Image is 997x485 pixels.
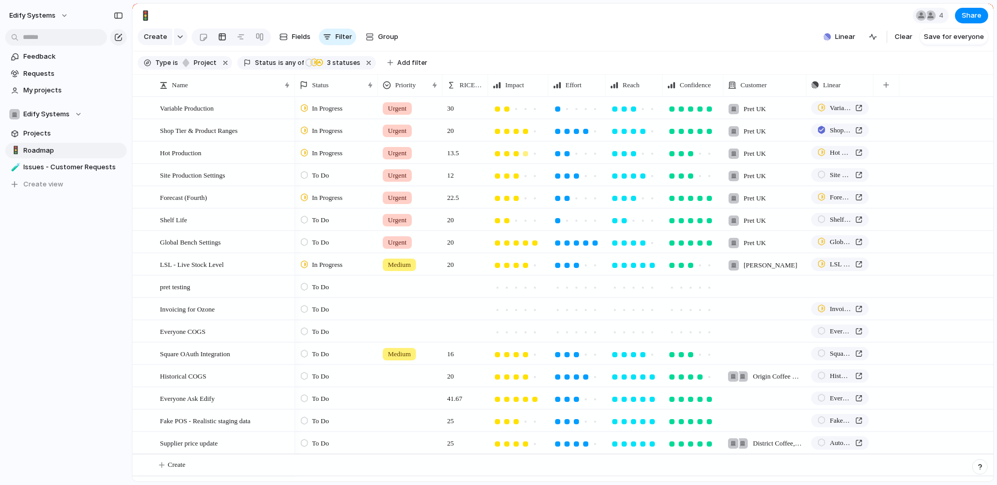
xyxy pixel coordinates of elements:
span: any of [284,58,304,68]
span: project [191,58,217,68]
span: 3 [324,59,332,66]
span: Pret UK [744,149,766,159]
span: To Do [312,304,329,315]
span: Status [312,80,329,90]
button: 3 statuses [305,57,362,69]
button: Group [360,29,403,45]
button: project [179,57,219,69]
span: Everyone COGS [830,326,851,336]
a: Everyone COGS [811,325,869,338]
span: Pret UK [744,171,766,181]
span: To Do [312,237,329,248]
span: Reach [623,80,639,90]
span: 20 [443,120,458,136]
a: Global Bench Settings [811,235,869,249]
span: Urgent [388,148,407,158]
span: Variable Production [830,103,851,113]
a: Square OAuth Integration [811,347,869,360]
a: Projects [5,126,127,141]
span: 30 [443,98,458,114]
span: Variable Production [160,102,214,114]
span: Feedback [23,51,123,62]
button: Filter [319,29,356,45]
span: Origin Coffee Retail Limited , Ozone Coffee Roasters UK Ltd [753,371,802,382]
a: Requests [5,66,127,82]
a: Shelf Life [811,213,869,226]
span: To Do [312,371,329,382]
span: Confidence [680,80,711,90]
span: Shop Tier & Product Ranges [830,125,851,136]
button: Linear [819,29,859,45]
span: Global Bench Settings [830,237,851,247]
span: Square OAuth Integration [830,348,851,359]
span: Pret UK [744,238,766,248]
span: Filter [335,32,352,42]
span: To Do [312,282,329,292]
span: pret testing [160,280,190,292]
span: Fake POS - Realistic staging data [830,415,851,426]
span: To Do [312,394,329,404]
span: is [173,58,178,68]
button: Fields [275,29,315,45]
span: Auto-update default supplier pricing [830,438,851,448]
span: Historical COGS [160,370,206,382]
a: Hot Production [811,146,869,159]
a: Forecast (Fourth) [811,191,869,204]
span: Clear [895,32,912,42]
span: Invoicing for Ozone [160,303,214,315]
span: Name [172,80,188,90]
button: Create [138,29,172,45]
span: Site Production Settings [830,170,851,180]
a: 🚦Roadmap [5,143,127,158]
span: In Progress [312,103,343,114]
div: 🚦 [140,8,151,22]
a: Fake POS - Realistic staging data [811,414,869,427]
span: Effort [565,80,582,90]
span: Create [144,32,167,42]
span: Add filter [397,58,427,68]
span: 13.5 [443,142,463,158]
span: Pret UK [744,104,766,114]
span: Medium [388,349,411,359]
span: To Do [312,215,329,225]
span: Issues - Customer Requests [23,162,123,172]
span: Urgent [388,193,407,203]
button: 🚦 [9,145,20,156]
span: Edify Systems [23,109,70,119]
span: Urgent [388,126,407,136]
span: In Progress [312,126,343,136]
span: Linear [835,32,855,42]
span: 20 [443,366,458,382]
span: Type [155,58,171,68]
div: 🚦 [11,144,18,156]
span: Shelf Life [830,214,851,225]
span: [PERSON_NAME] [744,260,797,271]
a: Feedback [5,49,127,64]
span: is [278,58,284,68]
span: Requests [23,69,123,79]
span: 22.5 [443,187,463,203]
span: LSL - Live Stock Level [160,258,224,270]
span: 16 [443,343,458,359]
span: To Do [312,327,329,337]
span: To Do [312,416,329,426]
span: Hot Production [160,146,201,158]
button: Share [955,8,988,23]
span: Edify Systems [9,10,56,21]
span: Urgent [388,103,407,114]
span: 41.67 [443,388,466,404]
span: statuses [324,58,360,68]
span: Impact [505,80,524,90]
button: Save for everyone [920,29,988,45]
a: Everyone Ask Edify [811,392,869,405]
span: 25 [443,410,458,426]
a: Invoicing (Ozone Back to Normal) [811,302,869,316]
span: Site Production Settings [160,169,225,181]
div: 🧪Issues - Customer Requests [5,159,127,175]
span: Global Bench Settings [160,236,221,248]
span: Shop Tier & Product Ranges [160,124,238,136]
span: 20 [443,232,458,248]
a: Site Production Settings [811,168,869,182]
span: In Progress [312,148,343,158]
span: Everyone Ask Edify [830,393,851,403]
